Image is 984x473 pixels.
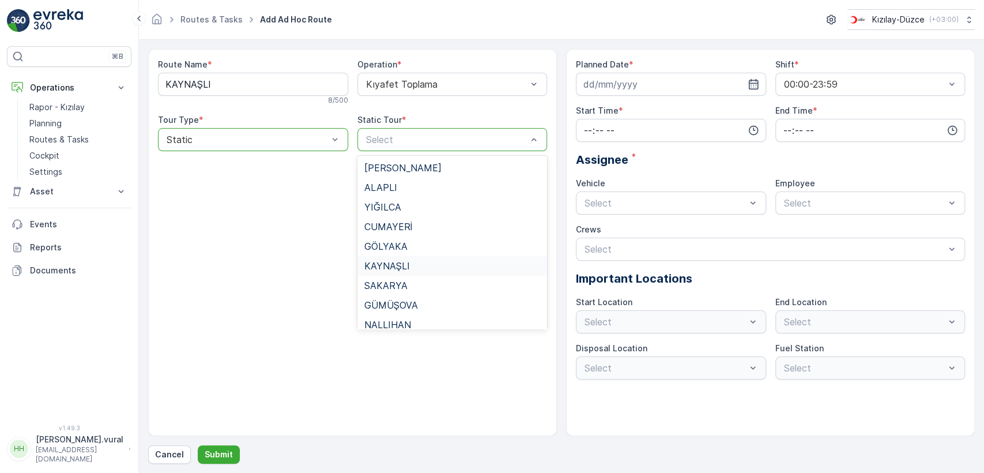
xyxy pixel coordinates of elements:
[7,259,131,282] a: Documents
[576,59,629,69] label: Planned Date
[576,106,619,115] label: Start Time
[364,241,408,251] span: GÖLYAKA
[585,196,746,210] p: Select
[364,300,418,310] span: GÜMÜŞOVA
[205,449,233,460] p: Submit
[29,102,85,113] p: Rapor - Kızılay
[357,59,397,69] label: Operation
[30,265,127,276] p: Documents
[576,178,605,188] label: Vehicle
[775,178,815,188] label: Employee
[112,52,123,61] p: ⌘B
[364,280,408,291] span: SAKARYA
[36,445,123,464] p: [EMAIL_ADDRESS][DOMAIN_NAME]
[364,261,410,271] span: KAYNAŞLI
[364,222,412,232] span: CUMAYERİ
[7,425,131,431] span: v 1.49.3
[576,151,628,168] span: Assignee
[25,164,131,180] a: Settings
[180,14,243,24] a: Routes & Tasks
[30,219,127,230] p: Events
[364,163,442,173] span: [PERSON_NAME]
[158,59,208,69] label: Route Name
[872,14,925,25] p: Kızılay-Düzce
[847,9,975,30] button: Kızılay-Düzce(+03:00)
[847,13,868,26] img: download_svj7U3e.png
[158,115,199,125] label: Tour Type
[328,96,348,105] p: 8 / 500
[150,17,163,27] a: Homepage
[784,196,945,210] p: Select
[258,14,334,25] span: Add Ad Hoc Route
[25,99,131,115] a: Rapor - Kızılay
[29,150,59,162] p: Cockpit
[29,166,62,178] p: Settings
[364,182,397,193] span: ALAPLI
[929,15,959,24] p: ( +03:00 )
[7,434,131,464] button: HH[PERSON_NAME].vural[EMAIL_ADDRESS][DOMAIN_NAME]
[576,343,647,353] label: Disposal Location
[25,115,131,132] a: Planning
[364,320,411,330] span: NALLIHAN
[33,9,83,32] img: logo_light-DOdMpM7g.png
[364,202,401,212] span: YIĞILCA
[7,180,131,203] button: Asset
[29,118,62,129] p: Planning
[775,59,794,69] label: Shift
[7,76,131,99] button: Operations
[25,148,131,164] a: Cockpit
[576,224,601,234] label: Crews
[198,445,240,464] button: Submit
[155,449,184,460] p: Cancel
[30,186,108,197] p: Asset
[576,297,632,307] label: Start Location
[30,242,127,253] p: Reports
[775,106,813,115] label: End Time
[10,440,28,458] div: HH
[7,9,30,32] img: logo
[30,82,108,93] p: Operations
[25,132,131,148] a: Routes & Tasks
[29,134,89,145] p: Routes & Tasks
[7,236,131,259] a: Reports
[357,115,402,125] label: Static Tour
[775,343,824,353] label: Fuel Station
[775,297,827,307] label: End Location
[585,242,945,256] p: Select
[36,434,123,445] p: [PERSON_NAME].vural
[366,133,527,147] p: Select
[576,73,766,96] input: dd/mm/yyyy
[576,270,965,287] p: Important Locations
[7,213,131,236] a: Events
[148,445,191,464] button: Cancel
